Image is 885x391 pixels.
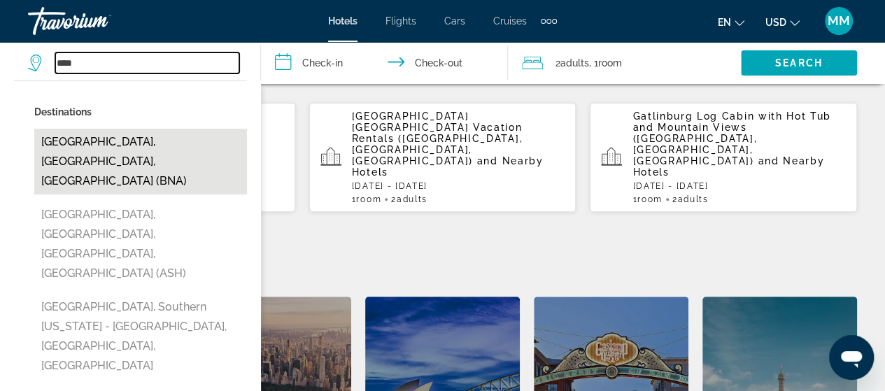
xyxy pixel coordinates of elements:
button: [GEOGRAPHIC_DATA] [GEOGRAPHIC_DATA] Vacation Rentals ([GEOGRAPHIC_DATA], [GEOGRAPHIC_DATA], [GEOG... [309,102,576,213]
button: Extra navigation items [541,10,557,32]
span: Adults [560,57,589,69]
iframe: Button to launch messaging window [829,335,874,380]
span: Adults [677,194,708,204]
span: en [718,17,731,28]
p: [DATE] - [DATE] [352,181,565,191]
span: and Nearby Hotels [352,155,544,178]
span: Room [598,57,622,69]
span: Room [356,194,381,204]
button: Change currency [765,12,800,32]
a: Cars [444,15,465,27]
span: 2 [672,194,709,204]
button: Search [741,50,857,76]
button: Travelers: 2 adults, 0 children [508,42,741,84]
a: Travorium [28,3,168,39]
a: Cruises [493,15,527,27]
span: and Nearby Hotels [632,155,824,178]
span: Room [637,194,663,204]
button: [GEOGRAPHIC_DATA], [GEOGRAPHIC_DATA], [GEOGRAPHIC_DATA], [GEOGRAPHIC_DATA] (ASH) [34,201,247,287]
span: 1 [632,194,662,204]
a: Hotels [328,15,357,27]
span: USD [765,17,786,28]
p: Destinations [34,102,247,122]
span: 2 [391,194,427,204]
button: Gatlinburg Log Cabin with Hot Tub and Mountain Views ([GEOGRAPHIC_DATA], [GEOGRAPHIC_DATA], [GEOG... [590,102,857,213]
span: MM [828,14,850,28]
span: 2 [555,53,589,73]
button: Check in and out dates [261,42,508,84]
button: [GEOGRAPHIC_DATA], Southern [US_STATE] - [GEOGRAPHIC_DATA], [GEOGRAPHIC_DATA], [GEOGRAPHIC_DATA] [34,294,247,379]
button: [GEOGRAPHIC_DATA], [GEOGRAPHIC_DATA], [GEOGRAPHIC_DATA] (BNA) [34,129,247,194]
p: [DATE] - [DATE] [632,181,846,191]
span: 1 [352,194,381,204]
button: Change language [718,12,744,32]
span: Adults [397,194,427,204]
span: [GEOGRAPHIC_DATA] [GEOGRAPHIC_DATA] Vacation Rentals ([GEOGRAPHIC_DATA], [GEOGRAPHIC_DATA], [GEOG... [352,111,523,166]
a: Flights [385,15,416,27]
h2: Featured Destinations [28,255,857,283]
span: , 1 [589,53,622,73]
span: Search [775,57,823,69]
span: Gatlinburg Log Cabin with Hot Tub and Mountain Views ([GEOGRAPHIC_DATA], [GEOGRAPHIC_DATA], [GEOG... [632,111,830,166]
button: User Menu [821,6,857,36]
